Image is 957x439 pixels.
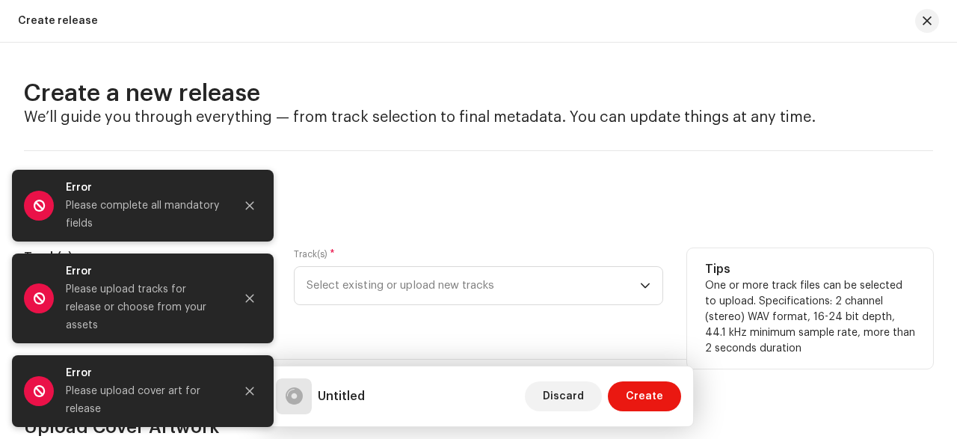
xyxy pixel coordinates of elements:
[24,108,933,126] h4: We’ll guide you through everything — from track selection to final metadata. You can update thing...
[24,206,933,230] h3: Select Track(s)
[235,376,265,406] button: Close
[66,280,223,334] div: Please upload tracks for release or choose from your assets
[543,381,584,411] span: Discard
[640,267,650,304] div: dropdown trigger
[66,364,223,382] div: Error
[307,267,640,304] span: Select existing or upload new tracks
[235,283,265,313] button: Close
[66,263,223,280] div: Error
[705,278,915,357] p: One or more track files can be selected to upload. Specifications: 2 channel (stereo) WAV format,...
[66,179,223,197] div: Error
[66,382,223,418] div: Please upload cover art for release
[294,248,335,260] label: Track(s)
[66,197,223,233] div: Please complete all mandatory fields
[705,260,915,278] h5: Tips
[235,191,265,221] button: Close
[318,387,365,405] h5: Untitled
[608,381,681,411] button: Create
[525,381,602,411] button: Discard
[24,79,933,108] h2: Create a new release
[626,381,663,411] span: Create
[24,415,933,439] h3: Upload Cover Artwork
